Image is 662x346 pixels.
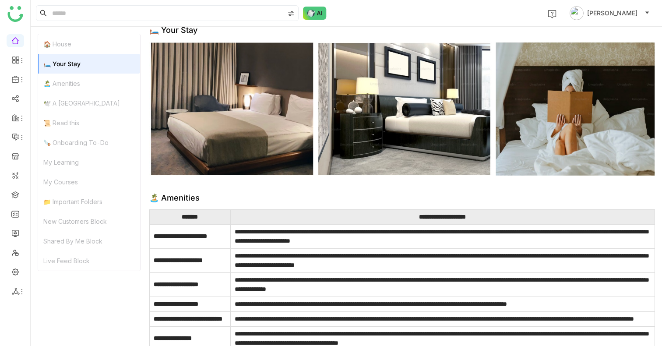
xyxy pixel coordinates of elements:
div: 🏝️ Amenities [149,193,200,202]
div: New Customers Block [38,212,140,231]
div: 🕊️ A [GEOGRAPHIC_DATA] [38,93,140,113]
img: 68d26be9ab563167f00c3d70 [149,42,655,175]
div: 🛏️ Your Stay [38,54,140,74]
img: help.svg [548,10,556,18]
img: avatar [570,6,584,20]
div: 🪚 Onboarding To-Do [38,133,140,152]
div: 📜 Read this [38,113,140,133]
div: 🏠 House [38,34,140,54]
span: [PERSON_NAME] [587,8,637,18]
div: 🏝️ Amenities [38,74,140,93]
div: 🛏️ Your Stay [149,25,197,35]
img: logo [7,6,23,22]
img: search-type.svg [288,10,295,17]
div: My Courses [38,172,140,192]
div: My Learning [38,152,140,172]
button: [PERSON_NAME] [568,6,651,20]
div: 📁 Important Folders [38,192,140,212]
div: Live Feed Block [38,251,140,271]
img: ask-buddy-normal.svg [303,7,327,20]
div: Shared By Me Block [38,231,140,251]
